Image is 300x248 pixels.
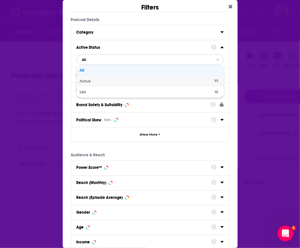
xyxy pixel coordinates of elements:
[77,65,224,76] div: All
[77,30,216,35] div: Category
[77,238,211,246] button: Income
[140,133,157,137] span: Show More
[77,54,224,65] h2: filter dropdown
[77,118,102,122] span: Political Skew
[77,193,211,201] button: Reach (Episode Average)
[77,225,84,230] div: Age
[77,54,224,65] button: close menu
[80,69,218,72] span: All
[77,163,211,171] button: Power Score™
[77,43,211,51] button: Active Status
[77,28,220,36] button: Category
[71,17,229,22] p: Podcast Details
[77,240,90,244] div: Income
[82,58,86,62] span: All
[71,153,229,157] p: Audience & Reach
[77,180,107,185] div: Reach (Monthly)
[215,79,218,83] span: 77
[80,90,150,94] span: Idle
[77,208,211,216] button: Gender
[77,45,207,50] div: Active Status
[71,127,229,142] button: Show More
[77,210,90,215] div: Gender
[77,178,211,187] button: Reach (Monthly)
[77,76,224,87] div: Active
[215,90,218,94] span: 19
[80,79,152,83] span: Active
[226,3,235,11] button: Close
[77,100,224,108] a: Brand Safety & Suitability
[77,195,123,200] div: Reach (Episode Average)
[77,100,211,108] button: Brand Safety & Suitability
[77,115,211,124] button: Political SkewBeta
[104,118,112,122] div: Beta
[278,226,293,241] iframe: Intercom live chat
[77,223,211,231] button: Age
[77,165,102,170] div: Power Score™
[77,103,123,107] div: Brand Safety & Suitability
[291,226,296,231] span: 5
[77,87,224,98] div: Idle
